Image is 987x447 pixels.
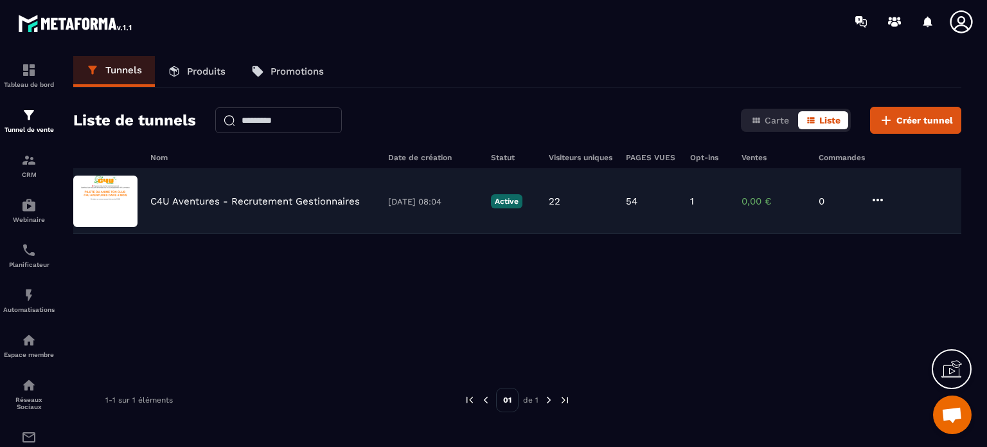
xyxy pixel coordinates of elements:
[3,98,55,143] a: formationformationTunnel de vente
[933,396,972,434] a: Ouvrir le chat
[543,394,555,406] img: next
[21,242,37,258] img: scheduler
[491,153,536,162] h6: Statut
[21,430,37,445] img: email
[3,126,55,133] p: Tunnel de vente
[819,196,857,207] p: 0
[626,196,637,207] p: 54
[105,396,173,405] p: 1-1 sur 1 éléments
[150,196,360,207] p: C4U Aventures - Recrutement Gestionnaires
[21,378,37,393] img: social-network
[388,197,478,206] p: [DATE] 08:04
[464,394,476,406] img: prev
[73,56,155,87] a: Tunnels
[21,107,37,123] img: formation
[3,171,55,178] p: CRM
[271,66,324,77] p: Promotions
[3,143,55,188] a: formationformationCRM
[150,153,375,162] h6: Nom
[3,351,55,358] p: Espace membre
[3,188,55,233] a: automationsautomationsWebinaire
[3,306,55,313] p: Automatisations
[743,111,797,129] button: Carte
[3,278,55,323] a: automationsautomationsAutomatisations
[491,194,522,208] p: Active
[896,114,953,127] span: Créer tunnel
[3,396,55,410] p: Réseaux Sociaux
[3,261,55,268] p: Planificateur
[549,153,613,162] h6: Visiteurs uniques
[626,153,677,162] h6: PAGES VUES
[819,115,840,125] span: Liste
[690,153,729,162] h6: Opt-ins
[3,216,55,223] p: Webinaire
[18,12,134,35] img: logo
[21,62,37,78] img: formation
[388,153,478,162] h6: Date de création
[21,333,37,348] img: automations
[765,115,789,125] span: Carte
[3,368,55,420] a: social-networksocial-networkRéseaux Sociaux
[21,197,37,213] img: automations
[3,233,55,278] a: schedulerschedulerPlanificateur
[742,153,806,162] h6: Ventes
[870,107,961,134] button: Créer tunnel
[480,394,492,406] img: prev
[523,395,538,405] p: de 1
[187,66,226,77] p: Produits
[73,107,196,133] h2: Liste de tunnels
[21,287,37,303] img: automations
[105,64,142,76] p: Tunnels
[3,323,55,368] a: automationsautomationsEspace membre
[549,196,560,207] p: 22
[3,53,55,98] a: formationformationTableau de bord
[496,388,519,412] p: 01
[155,56,238,87] a: Produits
[21,152,37,168] img: formation
[559,394,571,406] img: next
[238,56,337,87] a: Promotions
[742,196,806,207] p: 0,00 €
[3,81,55,88] p: Tableau de bord
[690,196,694,207] p: 1
[73,176,138,227] img: image
[798,111,848,129] button: Liste
[819,153,865,162] h6: Commandes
